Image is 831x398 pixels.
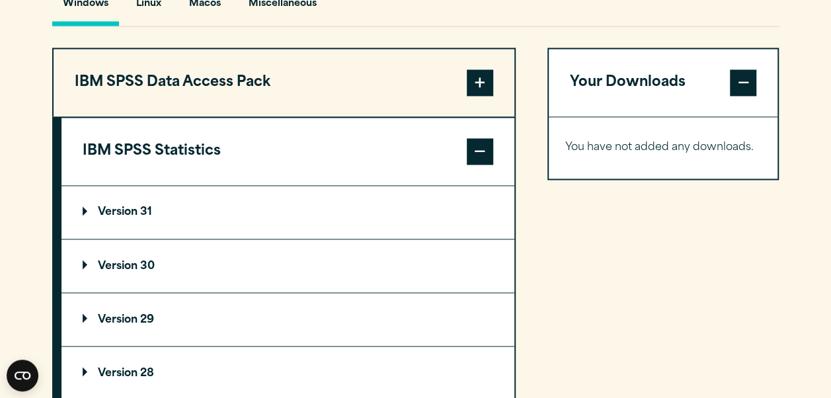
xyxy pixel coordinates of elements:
[565,138,762,157] p: You have not added any downloads.
[54,49,514,116] button: IBM SPSS Data Access Pack
[7,360,38,391] button: Open CMP widget
[83,260,155,271] p: Version 30
[83,314,154,325] p: Version 29
[61,239,514,292] summary: Version 30
[61,186,514,239] summary: Version 31
[83,368,154,378] p: Version 28
[83,207,152,218] p: Version 31
[549,49,778,116] button: Your Downloads
[61,293,514,346] summary: Version 29
[549,116,778,179] div: Your Downloads
[61,118,514,185] button: IBM SPSS Statistics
